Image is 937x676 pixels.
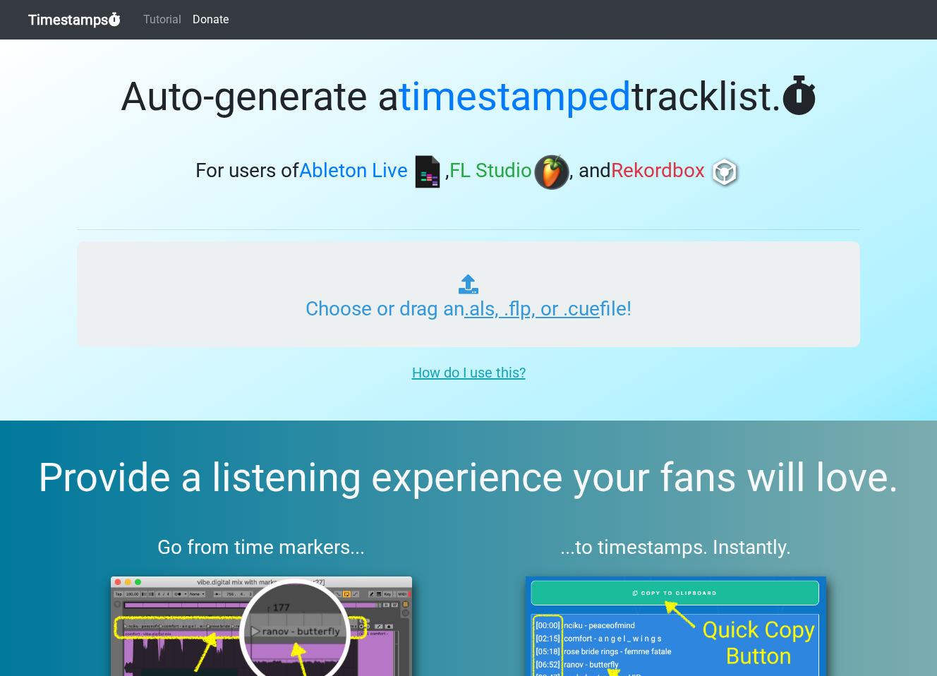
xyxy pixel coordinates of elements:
[611,159,705,183] span: Rekordbox
[410,155,445,190] img: ableton.png
[399,73,631,120] span: timestamped
[138,6,187,34] a: Tutorial
[449,159,532,183] span: FL Studio
[28,6,121,34] a: Timestamps
[77,536,446,560] h3: Go from time markers...
[299,159,408,183] span: Ableton Live
[412,364,526,381] u: How do I use this?
[34,454,903,502] h2: Provide a listening experience your fans will love.
[77,155,860,190] h3: For users of , , and
[492,536,861,560] h3: ...to timestamps. Instantly.
[77,73,860,121] h1: Auto-generate a tracklist.
[534,155,569,190] img: fl.png
[707,155,742,190] img: rb.png
[187,6,234,34] a: Donate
